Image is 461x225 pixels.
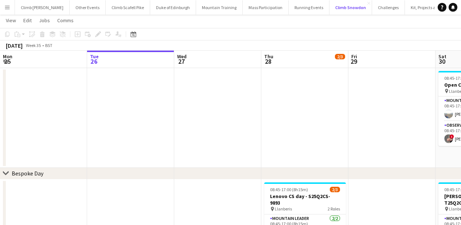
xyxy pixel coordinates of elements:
span: Tue [90,53,99,60]
a: View [3,16,19,25]
button: Other Events [70,0,106,15]
span: Fri [351,53,357,60]
button: Kit, Projects and Office [405,0,459,15]
div: BST [45,43,52,48]
span: Wed [177,53,187,60]
a: Jobs [36,16,53,25]
span: 2/3 [335,54,345,59]
span: Llanberis [275,206,292,212]
span: 26 [89,57,99,66]
span: 2/3 [330,187,340,192]
button: Climb Snowdon [329,0,372,15]
button: Running Events [289,0,329,15]
div: [DATE] [6,42,23,49]
span: 2 Roles [328,206,340,212]
h3: Lenovo CS day - S25Q2CS-9893 [264,193,346,206]
span: Thu [264,53,273,60]
a: Comms [54,16,77,25]
button: Mountain Training [196,0,243,15]
button: Mass Participation [243,0,289,15]
span: Jobs [39,17,50,24]
button: Challenges [372,0,405,15]
span: Week 35 [24,43,42,48]
span: 27 [176,57,187,66]
button: Climb [PERSON_NAME] [15,0,70,15]
button: Duke of Edinburgh [150,0,196,15]
div: 1 Job [335,60,345,66]
span: Mon [3,53,12,60]
span: 28 [263,57,273,66]
span: 29 [350,57,357,66]
span: Sat [438,53,446,60]
span: Comms [57,17,74,24]
span: ! [450,134,454,139]
span: View [6,17,16,24]
span: 08:45-17:00 (8h15m) [270,187,308,192]
button: Climb Scafell Pike [106,0,150,15]
span: 25 [2,57,12,66]
span: Edit [23,17,32,24]
div: Bespoke Day [12,170,43,177]
span: 30 [437,57,446,66]
a: Edit [20,16,35,25]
